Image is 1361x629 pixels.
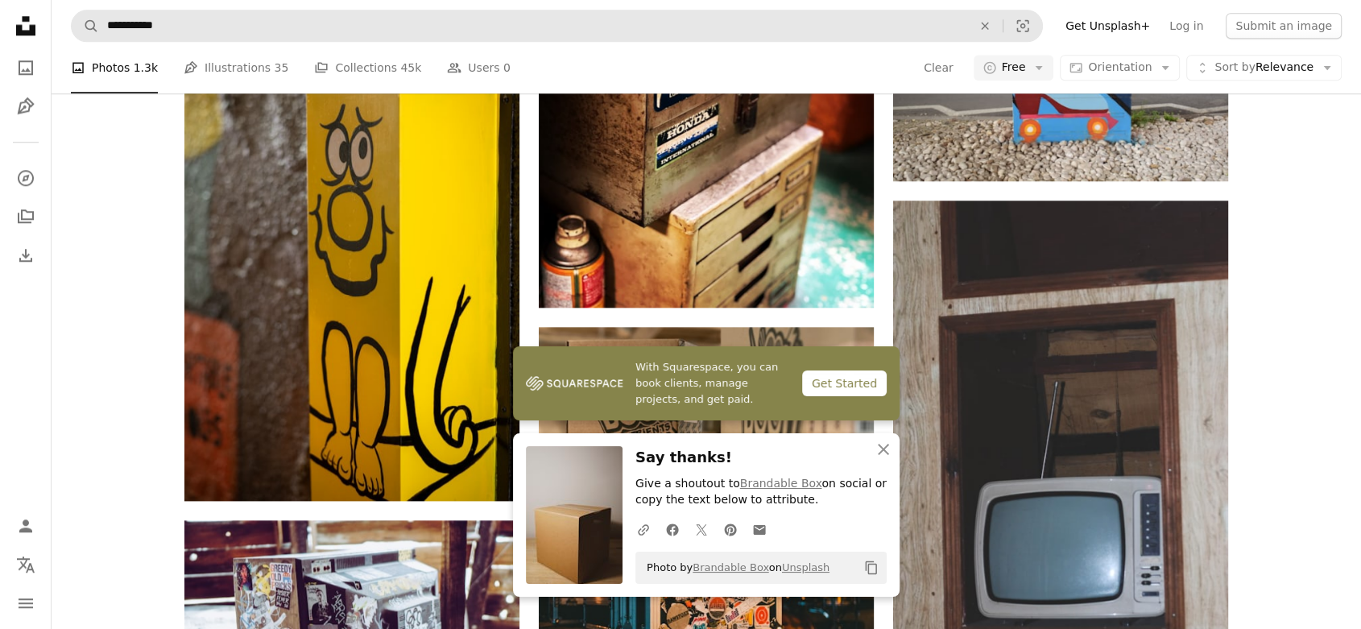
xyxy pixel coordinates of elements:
img: file-1747939142011-51e5cc87e3c9 [526,371,623,395]
a: gray crt tv on brown wooden tv hutch [893,445,1228,459]
a: Share over email [745,513,774,545]
span: Photo by on [639,555,829,581]
img: A cardboard box sitting on top of a shelf [539,327,874,458]
span: 35 [275,59,289,77]
h3: Say thanks! [635,446,887,470]
a: A yellow box with a cartoon character painted on it [184,242,519,256]
button: Orientation [1060,55,1180,81]
a: Illustrations 35 [184,42,288,93]
a: Share on Pinterest [716,513,745,545]
button: Menu [10,587,42,619]
span: 0 [503,59,511,77]
button: Search Unsplash [72,10,99,41]
button: Copy to clipboard [858,554,885,581]
button: Free [974,55,1054,81]
span: Relevance [1214,60,1313,76]
a: Log in / Sign up [10,510,42,542]
a: Brandable Box [693,561,768,573]
a: Share on Facebook [658,513,687,545]
a: Get Unsplash+ [1056,13,1160,39]
span: 45k [400,59,421,77]
a: Download History [10,239,42,271]
a: With Squarespace, you can book clients, manage projects, and get paid.Get Started [513,346,900,420]
span: Free [1002,60,1026,76]
a: Users 0 [447,42,511,93]
button: Clear [967,10,1003,41]
span: With Squarespace, you can book clients, manage projects, and get paid. [635,359,789,408]
div: Get Started [802,370,887,396]
a: a metal box with some stickers on it [539,133,874,147]
button: Visual search [1003,10,1042,41]
a: Explore [10,162,42,194]
a: Collections [10,201,42,233]
a: Unsplash [782,561,829,573]
a: Illustrations [10,90,42,122]
a: Home — Unsplash [10,10,42,45]
button: Language [10,548,42,581]
button: Submit an image [1226,13,1342,39]
button: Clear [923,55,954,81]
button: Sort byRelevance [1186,55,1342,81]
a: Brandable Box [740,477,822,490]
a: Log in [1160,13,1213,39]
span: Sort by [1214,60,1255,73]
a: Photos [10,52,42,84]
a: Share on Twitter [687,513,716,545]
a: Collections 45k [314,42,421,93]
p: Give a shoutout to on social or copy the text below to attribute. [635,476,887,508]
form: Find visuals sitewide [71,10,1043,42]
span: Orientation [1088,60,1152,73]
